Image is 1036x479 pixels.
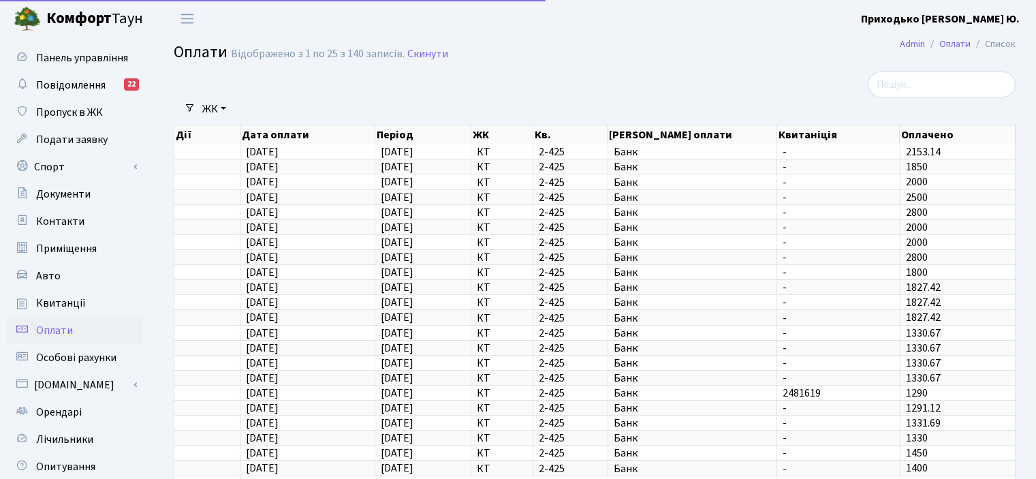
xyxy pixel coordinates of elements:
a: Панель управління [7,44,143,72]
span: КТ [477,146,527,157]
span: [DATE] [381,446,413,461]
span: 1850 [906,159,928,174]
span: КТ [477,313,527,324]
span: [DATE] [381,295,413,310]
span: 1450 [906,446,928,461]
a: Приходько [PERSON_NAME] Ю. [861,11,1020,27]
span: 2-425 [539,146,602,157]
span: Банк [614,463,771,474]
span: Квитанції [36,296,86,311]
span: [DATE] [246,190,279,205]
span: КТ [477,222,527,233]
span: Банк [614,146,771,157]
span: [DATE] [246,416,279,431]
div: 22 [124,78,139,91]
span: КТ [477,297,527,308]
span: Банк [614,237,771,248]
span: КТ [477,207,527,218]
span: [DATE] [246,295,279,310]
b: Комфорт [46,7,112,29]
a: Admin [900,37,925,51]
a: Документи [7,181,143,208]
span: [DATE] [381,356,413,371]
span: 2-425 [539,161,602,172]
span: [DATE] [246,461,279,476]
span: 1827.42 [906,311,941,326]
span: [DATE] [381,341,413,356]
b: Приходько [PERSON_NAME] Ю. [861,12,1020,27]
span: [DATE] [246,159,279,174]
a: Особові рахунки [7,344,143,371]
span: 2-425 [539,418,602,429]
span: 2-425 [539,267,602,278]
span: Приміщення [36,241,97,256]
span: КТ [477,358,527,369]
span: 2000 [906,235,928,250]
span: Банк [614,222,771,233]
span: Банк [614,313,771,324]
span: - [783,373,894,384]
span: 1400 [906,461,928,476]
span: КТ [477,192,527,203]
span: [DATE] [381,144,413,159]
span: 2-425 [539,358,602,369]
span: - [783,237,894,248]
span: Особові рахунки [36,350,116,365]
span: Банк [614,267,771,278]
span: [DATE] [246,386,279,401]
span: [DATE] [381,401,413,416]
span: 2-425 [539,222,602,233]
span: [DATE] [381,311,413,326]
span: 1330.67 [906,371,941,386]
a: Пропуск в ЖК [7,99,143,126]
span: [DATE] [381,220,413,235]
span: Документи [36,187,91,202]
span: Банк [614,207,771,218]
span: [DATE] [246,265,279,280]
span: - [783,282,894,293]
nav: breadcrumb [879,30,1036,59]
a: Приміщення [7,235,143,262]
span: [DATE] [246,341,279,356]
span: 2-425 [539,433,602,444]
span: КТ [477,403,527,414]
span: [DATE] [246,235,279,250]
span: [DATE] [246,144,279,159]
span: - [783,146,894,157]
span: 2-425 [539,343,602,354]
span: 1827.42 [906,280,941,295]
span: 1291.12 [906,401,941,416]
span: Орендарі [36,405,82,420]
span: 2-425 [539,252,602,263]
span: КТ [477,177,527,188]
span: КТ [477,237,527,248]
span: [DATE] [246,220,279,235]
span: Таун [46,7,143,31]
span: - [783,448,894,459]
span: Банк [614,388,771,399]
span: [DATE] [246,326,279,341]
span: [DATE] [246,371,279,386]
th: Дата оплати [240,125,375,144]
span: Пропуск в ЖК [36,105,103,120]
span: 2-425 [539,207,602,218]
span: 2800 [906,250,928,265]
a: Контакти [7,208,143,235]
th: Період [375,125,471,144]
span: 1330 [906,431,928,446]
span: - [783,328,894,339]
span: [DATE] [381,205,413,220]
span: 2-425 [539,448,602,459]
span: Банк [614,252,771,263]
span: [DATE] [246,205,279,220]
span: - [783,267,894,278]
span: 1330.67 [906,341,941,356]
a: Оплати [7,317,143,344]
span: КТ [477,161,527,172]
span: 1290 [906,386,928,401]
a: ЖК [197,97,232,121]
span: - [783,161,894,172]
span: КТ [477,388,527,399]
span: [DATE] [246,311,279,326]
span: [DATE] [381,371,413,386]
